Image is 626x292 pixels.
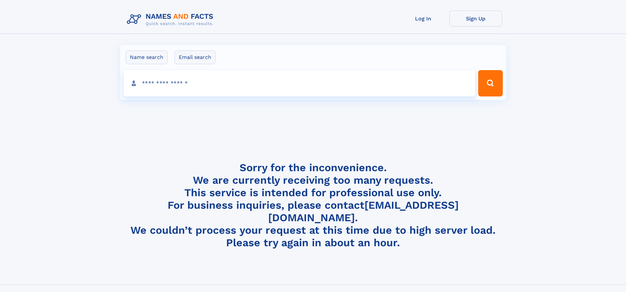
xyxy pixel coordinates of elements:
[174,50,216,64] label: Email search
[126,50,168,64] label: Name search
[450,11,502,27] a: Sign Up
[268,199,459,224] a: [EMAIL_ADDRESS][DOMAIN_NAME]
[124,11,219,28] img: Logo Names and Facts
[124,161,502,249] h4: Sorry for the inconvenience. We are currently receiving too many requests. This service is intend...
[478,70,502,96] button: Search Button
[397,11,450,27] a: Log In
[124,70,475,96] input: search input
